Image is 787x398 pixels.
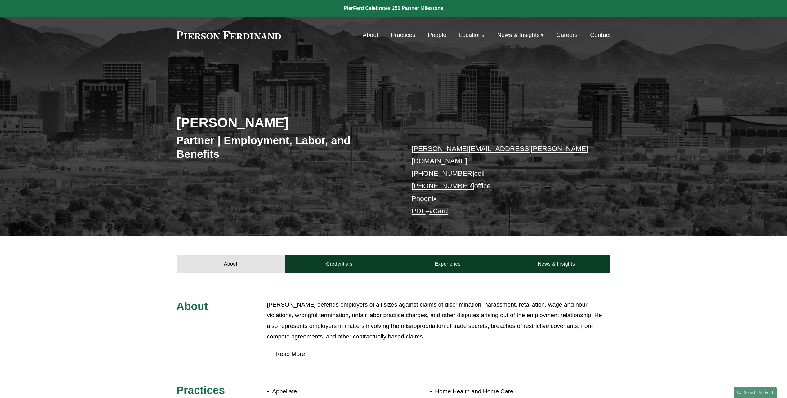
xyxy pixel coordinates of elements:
[590,29,610,41] a: Contact
[502,255,610,273] a: News & Insights
[497,30,540,41] span: News & Insights
[459,29,485,41] a: Locations
[412,207,426,215] a: PDF
[177,114,394,130] h2: [PERSON_NAME]
[177,300,208,312] span: About
[285,255,394,273] a: Credentials
[267,299,610,342] p: [PERSON_NAME] defends employers of all sizes against claims of discrimination, harassment, retali...
[271,351,610,357] span: Read More
[412,143,592,218] p: cell office Phoenix –
[177,134,394,161] h3: Partner | Employment, Labor, and Benefits
[428,29,446,41] a: People
[391,29,415,41] a: Practices
[412,182,474,190] a: [PHONE_NUMBER]
[734,387,777,398] a: Search this site
[267,346,610,362] button: Read More
[429,207,448,215] a: vCard
[177,384,225,396] span: Practices
[497,29,544,41] a: folder dropdown
[435,386,575,397] p: Home Health and Home Care
[557,29,578,41] a: Careers
[412,170,474,177] a: [PHONE_NUMBER]
[177,255,285,273] a: About
[272,386,393,397] p: Appellate
[412,145,588,165] a: [PERSON_NAME][EMAIL_ADDRESS][PERSON_NAME][DOMAIN_NAME]
[394,255,502,273] a: Experience
[363,29,378,41] a: About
